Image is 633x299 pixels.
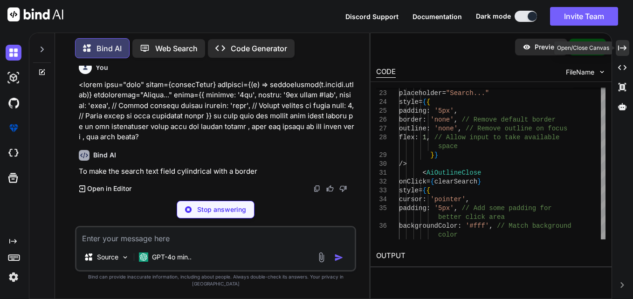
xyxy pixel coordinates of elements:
img: Bind AI [7,7,63,21]
div: 36 [376,222,387,231]
div: 31 [376,169,387,177]
div: 27 [376,124,387,133]
span: FileName [566,68,594,77]
span: style [399,187,419,194]
span: 'none' [431,116,454,123]
span: { [423,187,427,194]
span: "Search..." [446,89,489,97]
img: like [326,185,334,192]
img: dislike [339,185,347,192]
span: 'pointer' [431,196,466,203]
img: copy [313,185,321,192]
span: Dark mode [476,12,511,21]
div: Open/Close Canvas [554,41,612,54]
span: , [466,196,469,203]
span: , [489,222,493,230]
div: 28 [376,133,387,142]
span: 'none' [434,125,458,132]
span: = [419,187,422,194]
span: { [427,98,430,106]
div: 23 [376,89,387,98]
p: Preview [535,42,560,52]
span: = [427,178,430,185]
img: icon [334,253,344,262]
div: 24 [376,98,387,107]
p: Web Search [155,43,198,54]
span: : [427,107,430,115]
span: AiOutlineClose [427,169,482,177]
button: Discord Support [345,12,399,21]
span: clearSearch [434,178,477,185]
img: githubDark [6,95,21,111]
span: flex [399,134,415,141]
button: Documentation [413,12,462,21]
span: , [454,107,458,115]
span: , [454,204,458,212]
h6: Bind AI [93,150,116,160]
img: darkChat [6,45,21,61]
img: Pick Models [121,253,129,261]
span: 1 [423,134,427,141]
span: onClick [399,178,427,185]
span: outline [399,125,427,132]
img: attachment [316,252,327,263]
span: cursor [399,196,422,203]
h2: OUTPUT [371,245,611,267]
p: To make the search text field cylindrical with a border [79,166,354,177]
span: Discord Support [345,13,399,20]
p: Source [97,252,118,262]
div: 34 [376,195,387,204]
p: <lorem ipsu="dolo" sitam={consecTetur} adIpisci={(e) => seddoeIusmod(t.incidi.utlab)} etdoloremag... [79,80,354,143]
span: , [454,116,458,123]
span: better click area [438,213,505,221]
div: 32 [376,177,387,186]
span: : [427,204,430,212]
button: Invite Team [550,7,618,26]
span: placeholder [399,89,442,97]
p: Bind can provide inaccurate information, including about people. Always double-check its answers.... [75,273,356,287]
span: : [458,222,461,230]
span: } [431,151,434,159]
span: // Remove outline on focus [466,125,567,132]
img: chevron down [598,68,606,76]
span: color [438,231,458,238]
span: space [438,143,458,150]
span: < [423,169,427,177]
div: 30 [376,160,387,169]
div: 33 [376,186,387,195]
img: GPT-4o mini [139,252,148,262]
span: : [423,196,427,203]
span: Documentation [413,13,462,20]
span: // Match background [497,222,571,230]
span: } [477,178,481,185]
span: : [427,125,430,132]
span: = [442,89,446,97]
span: { [427,187,430,194]
span: /> [399,160,407,168]
img: settings [6,269,21,285]
div: 26 [376,116,387,124]
span: = [419,98,422,106]
p: Bind AI [96,43,122,54]
span: // Add some padding for [462,204,552,212]
div: 29 [376,151,387,160]
span: { [423,98,427,106]
p: Open in Editor [87,184,131,193]
span: padding [399,204,427,212]
span: '5px' [434,107,454,115]
div: 35 [376,204,387,213]
img: preview [523,43,531,51]
span: : [415,134,419,141]
div: 25 [376,107,387,116]
p: Code Generator [231,43,287,54]
div: CODE [376,67,396,78]
p: Stop answering [197,205,246,214]
span: // Remove default border [462,116,556,123]
span: padding [399,107,427,115]
span: } [434,151,438,159]
span: backgroundColor [399,222,458,230]
span: '#fff' [466,222,489,230]
span: , [458,125,461,132]
span: { [431,178,434,185]
span: style [399,98,419,106]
